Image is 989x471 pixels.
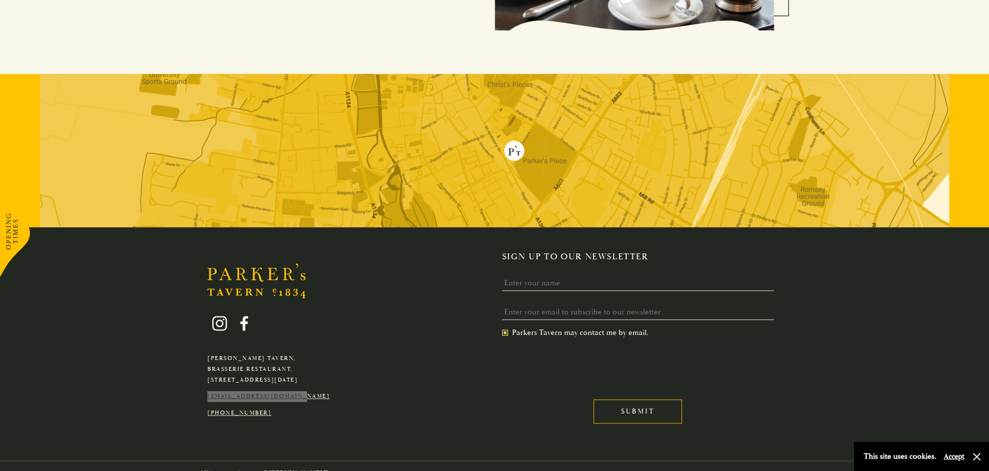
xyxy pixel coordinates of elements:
input: Enter your name [502,276,774,291]
input: Submit [593,399,682,423]
button: Accept [944,452,964,461]
a: [PHONE_NUMBER] [207,409,271,416]
a: [EMAIL_ADDRESS][DOMAIN_NAME] [207,392,330,400]
iframe: reCAPTCHA [502,345,651,384]
p: This site uses cookies. [864,449,936,464]
label: Parkers Tavern may contact me by email. [502,328,649,337]
input: Enter your email to subscribe to our newsletter [502,305,774,320]
p: [PERSON_NAME] Tavern, Brasserie Restaurant, [STREET_ADDRESS][DATE] [207,353,330,385]
button: Close and accept [972,452,982,462]
img: map [40,74,949,227]
h2: Sign up to our newsletter [502,251,782,262]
